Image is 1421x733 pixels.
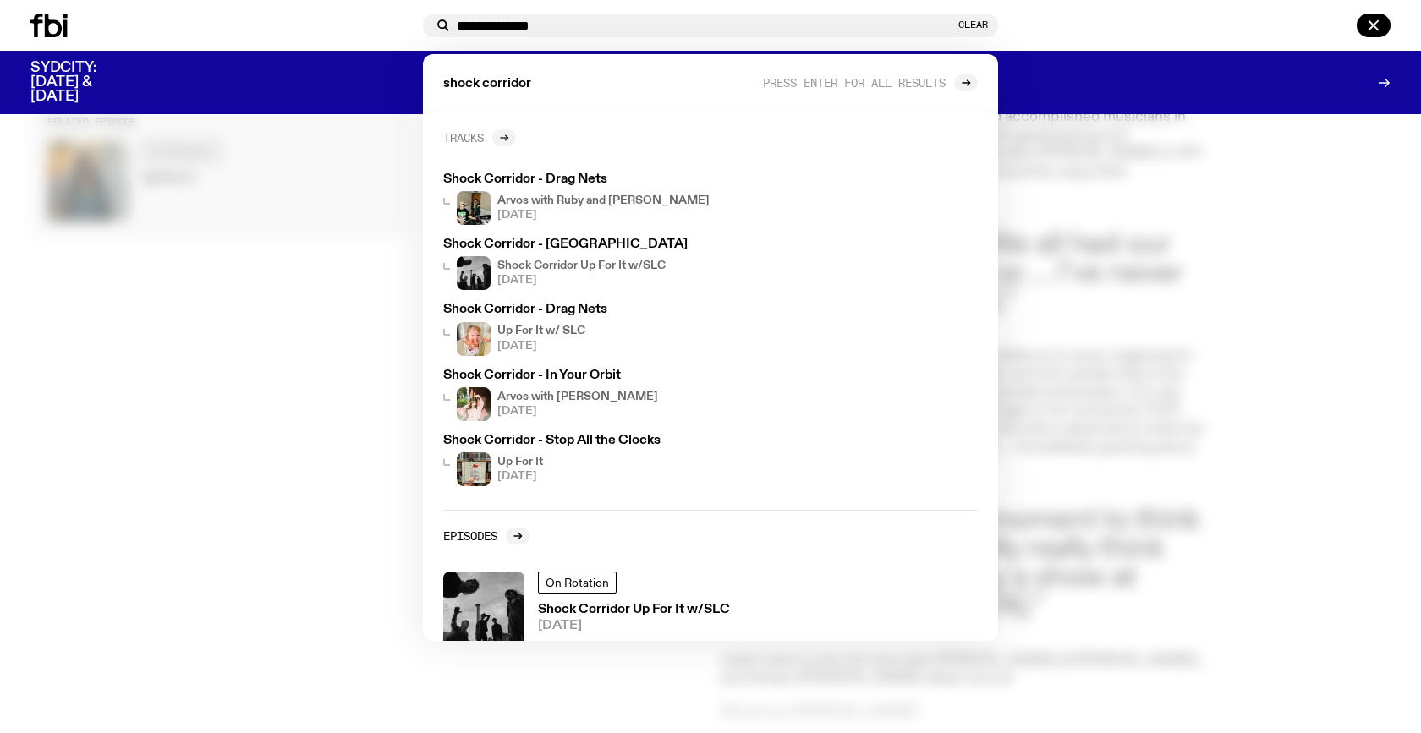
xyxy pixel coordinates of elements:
[443,572,524,653] img: shock corridor 4 SLC
[538,604,730,616] h3: Shock Corridor Up For It w/SLC
[538,620,730,632] span: [DATE]
[497,457,543,468] h4: Up For It
[497,325,585,336] h4: Up For It w/ SLC
[497,260,666,271] h4: Shock Corridor Up For It w/SLC
[30,61,139,104] h3: SYDCITY: [DATE] & [DATE]
[436,565,985,659] a: shock corridor 4 SLCOn RotationShock Corridor Up For It w/SLC[DATE]
[436,428,761,493] a: Shock Corridor - Stop All the ClocksUp For It[DATE]
[443,238,754,251] h3: Shock Corridor - [GEOGRAPHIC_DATA]
[763,74,978,91] a: Press enter for all results
[457,256,491,290] img: shock corridor 4 SLC
[443,528,529,544] a: Episodes
[443,435,754,447] h3: Shock Corridor - Stop All the Clocks
[497,210,710,221] span: [DATE]
[497,275,666,286] span: [DATE]
[443,369,754,382] h3: Shock Corridor - In Your Orbit
[436,297,761,362] a: Shock Corridor - Drag Netsbaby slcUp For It w/ SLC[DATE]
[443,131,484,144] h2: Tracks
[958,20,988,30] button: Clear
[436,232,761,297] a: Shock Corridor - [GEOGRAPHIC_DATA]shock corridor 4 SLCShock Corridor Up For It w/SLC[DATE]
[497,195,710,206] h4: Arvos with Ruby and [PERSON_NAME]
[443,304,754,316] h3: Shock Corridor - Drag Nets
[457,387,491,421] img: Maleeka stands outside on a balcony. She is looking at the camera with a serious expression, and ...
[436,167,761,232] a: Shock Corridor - Drag NetsRuby wears a Collarbones t shirt and pretends to play the DJ decks, Al ...
[436,363,761,428] a: Shock Corridor - In Your OrbitMaleeka stands outside on a balcony. She is looking at the camera w...
[443,78,531,90] span: shock corridor
[443,129,516,146] a: Tracks
[497,391,658,402] h4: Arvos with [PERSON_NAME]
[443,529,497,542] h2: Episodes
[457,191,491,225] img: Ruby wears a Collarbones t shirt and pretends to play the DJ decks, Al sings into a pringles can....
[763,76,946,89] span: Press enter for all results
[457,322,491,356] img: baby slc
[497,406,658,417] span: [DATE]
[443,173,754,186] h3: Shock Corridor - Drag Nets
[497,471,543,482] span: [DATE]
[497,341,585,352] span: [DATE]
